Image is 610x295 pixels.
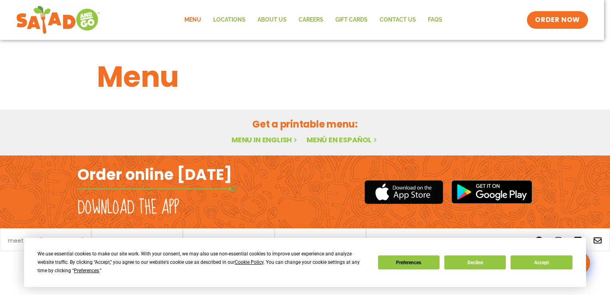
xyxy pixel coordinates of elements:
button: Preferences [378,255,440,269]
a: Locations [207,11,252,29]
div: Cookie Consent Prompt [24,238,586,287]
a: GIFT CARDS [329,11,374,29]
h2: Order online [DATE] [77,165,232,184]
h2: Get a printable menu: [97,117,513,131]
a: Menu in English [232,135,299,145]
span: Cookie Policy [235,259,263,265]
a: Contact Us [374,11,422,29]
a: About Us [252,11,293,29]
span: ORDER NOW [535,15,580,25]
img: fork [77,187,237,191]
a: FAQs [422,11,448,29]
a: Menú en español [307,135,378,145]
h1: Menu [97,55,513,98]
h2: Download the app [77,197,179,219]
img: google_play [451,180,533,204]
a: ORDER NOW [527,11,588,29]
img: appstore [364,179,443,205]
span: Preferences [74,268,99,273]
button: Decline [444,255,506,269]
nav: Menu [178,11,448,29]
div: We use essential cookies to make our site work. With your consent, we may also use non-essential ... [38,250,368,275]
button: Accept [511,255,572,269]
img: new-SAG-logo-768×292 [16,4,100,36]
a: Careers [293,11,329,29]
a: Menu [178,11,207,29]
a: meet chef [PERSON_NAME] [8,238,84,243]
